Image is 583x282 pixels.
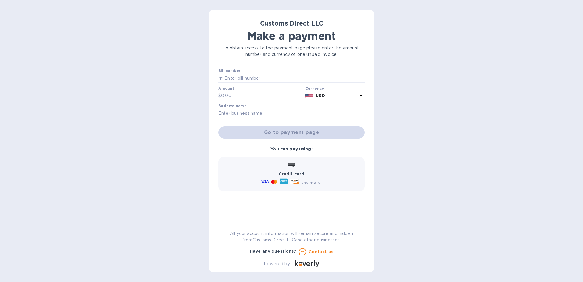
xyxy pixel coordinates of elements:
input: Enter business name [218,109,365,118]
label: Amount [218,87,234,90]
b: Currency [305,86,324,91]
label: Bill number [218,69,240,73]
p: To obtain access to the payment page please enter the amount, number and currency of one unpaid i... [218,45,365,58]
span: and more... [301,180,324,185]
input: Enter bill number [223,74,365,83]
b: Have any questions? [250,249,296,254]
b: USD [316,93,325,98]
img: USD [305,94,313,98]
p: № [218,75,223,81]
b: You can pay using: [270,146,312,151]
input: 0.00 [221,91,303,100]
b: Customs Direct LLC [260,20,323,27]
u: Contact us [309,249,334,254]
label: Business name [218,104,246,108]
h1: Make a payment [218,30,365,42]
p: Powered by [264,261,290,267]
b: Credit card [279,172,304,176]
p: All your account information will remain secure and hidden from Customs Direct LLC and other busi... [218,230,365,243]
p: $ [218,92,221,99]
